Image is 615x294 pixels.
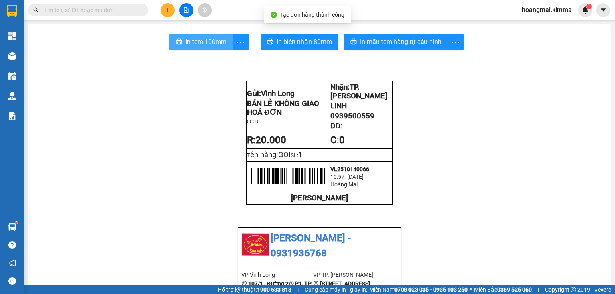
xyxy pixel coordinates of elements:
[330,166,369,172] span: VL2510140066
[247,99,319,117] span: BÁN LẺ KHÔNG GIAO HOÁ ĐƠN
[330,83,387,100] span: Nhận:
[305,285,367,294] span: Cung cấp máy in - giấy in:
[255,134,286,146] span: 20.000
[330,112,374,120] span: 0939500559
[179,3,193,17] button: file-add
[44,6,139,14] input: Tìm tên, số ĐT hoặc mã đơn
[538,285,539,294] span: |
[600,6,607,14] span: caret-down
[8,92,16,100] img: warehouse-icon
[587,4,590,9] span: 1
[448,34,464,50] button: more
[247,152,291,158] span: T
[202,7,207,13] span: aim
[185,37,227,47] span: In tem 100mm
[313,270,385,279] li: VP TP. [PERSON_NAME]
[161,3,175,17] button: plus
[247,89,295,98] span: Gửi:
[347,174,364,180] span: [DATE]
[297,285,299,294] span: |
[176,38,182,46] span: printer
[344,34,448,50] button: printerIn mẫu tem hàng tự cấu hình
[369,285,468,294] span: Miền Nam
[183,7,189,13] span: file-add
[233,37,248,47] span: more
[250,150,291,159] span: ên hàng:
[8,241,16,249] span: question-circle
[515,5,578,15] span: hoangmai.kimma
[291,194,348,202] strong: [PERSON_NAME]
[497,286,532,293] strong: 0369 525 060
[571,287,576,292] span: copyright
[596,3,610,17] button: caret-down
[8,112,16,120] img: solution-icon
[350,38,357,46] span: printer
[271,12,277,18] span: check-circle
[267,38,273,46] span: printer
[8,52,16,60] img: warehouse-icon
[313,281,319,286] span: environment
[330,134,337,146] strong: C
[241,231,269,259] img: logo.jpg
[470,288,472,291] span: ⚪️
[241,231,398,261] li: [PERSON_NAME] - 0931936768
[474,285,532,294] span: Miền Bắc
[394,286,468,293] strong: 0708 023 035 - 0935 103 250
[582,6,589,14] img: icon-new-feature
[233,34,249,50] button: more
[330,174,347,180] span: 10:57 -
[247,134,286,146] strong: R:
[241,281,247,286] span: environment
[360,37,442,47] span: In mẫu tem hàng tự cấu hình
[8,72,16,80] img: warehouse-icon
[586,4,592,9] sup: 1
[330,134,345,146] span: :
[33,7,39,13] span: search
[291,152,298,158] span: SL:
[278,150,291,159] span: GOI
[339,134,345,146] span: 0
[280,12,344,18] span: Tạo đơn hàng thành công
[198,3,212,17] button: aim
[8,223,16,231] img: warehouse-icon
[169,34,233,50] button: printerIn tem 100mm
[330,102,347,110] span: LINH
[15,222,18,224] sup: 1
[330,122,342,130] span: DĐ:
[8,277,16,285] span: message
[448,37,463,47] span: more
[8,259,16,267] span: notification
[330,83,387,100] span: TP. [PERSON_NAME]
[277,37,332,47] span: In biên nhận 80mm
[261,34,338,50] button: printerIn biên nhận 80mm
[257,286,291,293] strong: 1900 633 818
[8,32,16,40] img: dashboard-icon
[247,119,259,124] span: CCCD:
[218,285,291,294] span: Hỗ trợ kỹ thuật:
[298,150,303,159] span: 1
[261,89,295,98] span: Vĩnh Long
[241,270,313,279] li: VP Vĩnh Long
[7,5,17,17] img: logo-vxr
[165,7,171,13] span: plus
[330,181,358,188] span: Hoàng Mai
